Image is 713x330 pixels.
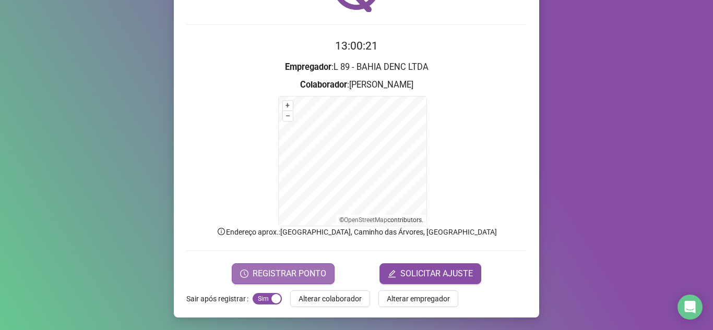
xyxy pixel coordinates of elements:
[240,270,248,278] span: clock-circle
[387,293,450,304] span: Alterar empregador
[379,263,481,284] button: editSOLICITAR AJUSTE
[283,101,293,111] button: +
[186,60,527,74] h3: : L 89 - BAHIA DENC LTDA
[335,40,378,52] time: 13:00:21
[283,111,293,121] button: –
[186,290,253,307] label: Sair após registrar
[253,267,326,280] span: REGISTRAR PONTO
[285,62,331,72] strong: Empregador
[400,267,473,280] span: SOLICITAR AJUSTE
[217,227,226,236] span: info-circle
[186,226,527,238] p: Endereço aprox. : [GEOGRAPHIC_DATA], Caminho das Árvores, [GEOGRAPHIC_DATA]
[290,290,370,307] button: Alterar colaborador
[678,295,703,320] div: Open Intercom Messenger
[299,293,362,304] span: Alterar colaborador
[388,270,396,278] span: edit
[344,216,387,224] a: OpenStreetMap
[378,290,458,307] button: Alterar empregador
[186,78,527,92] h3: : [PERSON_NAME]
[300,80,347,90] strong: Colaborador
[232,263,335,284] button: REGISTRAR PONTO
[339,216,423,224] li: © contributors.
